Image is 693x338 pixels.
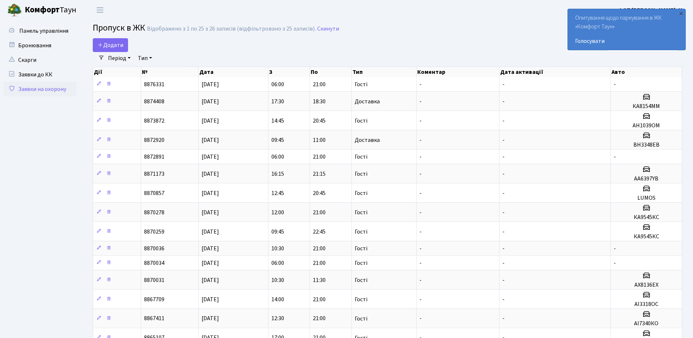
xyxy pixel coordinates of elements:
[271,276,284,284] span: 10:30
[313,244,326,252] span: 21:00
[502,98,505,106] span: -
[575,37,678,45] a: Голосувати
[310,67,351,77] th: По
[313,117,326,125] span: 20:45
[202,228,219,236] span: [DATE]
[419,244,422,252] span: -
[271,259,284,267] span: 06:00
[271,117,284,125] span: 14:45
[271,98,284,106] span: 17:30
[355,277,367,283] span: Гості
[268,67,310,77] th: З
[417,67,499,77] th: Коментар
[355,137,380,143] span: Доставка
[271,208,284,216] span: 12:00
[144,315,164,323] span: 8867411
[618,6,684,15] a: ФОП [PERSON_NAME]. Н.
[614,142,679,148] h5: ВН3348ЕВ
[614,282,679,289] h5: АХ8136ЕХ
[419,315,422,323] span: -
[19,27,68,35] span: Панель управління
[419,153,422,161] span: -
[419,189,422,197] span: -
[502,244,505,252] span: -
[202,295,219,303] span: [DATE]
[313,228,326,236] span: 22:45
[271,170,284,178] span: 16:15
[499,67,611,77] th: Дата активації
[502,117,505,125] span: -
[97,41,123,49] span: Додати
[202,244,219,252] span: [DATE]
[677,10,685,17] div: ×
[614,195,679,202] h5: LUMOS
[144,153,164,161] span: 8872891
[502,136,505,144] span: -
[614,153,616,161] span: -
[271,153,284,161] span: 06:00
[611,67,682,77] th: Авто
[144,117,164,125] span: 8873872
[7,3,22,17] img: logo.png
[144,208,164,216] span: 8870278
[313,189,326,197] span: 20:45
[355,316,367,322] span: Гості
[202,80,219,88] span: [DATE]
[502,228,505,236] span: -
[135,52,155,64] a: Тип
[202,315,219,323] span: [DATE]
[614,122,679,129] h5: АН1039ОМ
[202,259,219,267] span: [DATE]
[419,117,422,125] span: -
[614,301,679,308] h5: АІ3318ОС
[4,67,76,82] a: Заявки до КК
[317,25,339,32] a: Скинути
[144,276,164,284] span: 8870031
[419,276,422,284] span: -
[614,80,616,88] span: -
[271,244,284,252] span: 10:30
[355,297,367,302] span: Гості
[355,81,367,87] span: Гості
[271,189,284,197] span: 12:45
[271,80,284,88] span: 06:00
[141,67,198,77] th: №
[355,99,380,104] span: Доставка
[202,170,219,178] span: [DATE]
[4,82,76,96] a: Заявки на охорону
[614,244,616,252] span: -
[91,4,109,16] button: Переключити навігацію
[419,228,422,236] span: -
[502,80,505,88] span: -
[93,67,141,77] th: Дії
[355,190,367,196] span: Гості
[502,295,505,303] span: -
[614,259,616,267] span: -
[614,103,679,110] h5: КА8154ММ
[419,208,422,216] span: -
[614,214,679,221] h5: КА9545КС
[105,52,134,64] a: Період
[614,233,679,240] h5: КА9545КС
[4,53,76,67] a: Скарги
[355,229,367,235] span: Гості
[313,208,326,216] span: 21:00
[502,170,505,178] span: -
[144,98,164,106] span: 8874408
[147,25,316,32] div: Відображено з 1 по 25 з 26 записів (відфільтровано з 25 записів).
[144,259,164,267] span: 8870034
[144,80,164,88] span: 8876331
[313,153,326,161] span: 21:00
[419,295,422,303] span: -
[93,38,128,52] a: Додати
[271,228,284,236] span: 09:45
[202,189,219,197] span: [DATE]
[4,24,76,38] a: Панель управління
[271,136,284,144] span: 09:45
[202,117,219,125] span: [DATE]
[144,189,164,197] span: 8870857
[352,67,417,77] th: Тип
[355,210,367,215] span: Гості
[355,154,367,160] span: Гості
[25,4,76,16] span: Таун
